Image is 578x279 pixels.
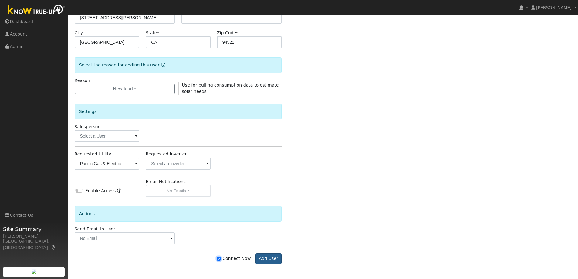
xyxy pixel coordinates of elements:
label: State [146,30,159,36]
span: Use for pulling consumption data to estimate solar needs [182,83,279,94]
label: Salesperson [75,124,101,130]
img: retrieve [32,269,36,274]
input: Select a Utility [75,158,140,170]
input: Select a User [75,130,140,142]
span: Required [157,30,159,35]
label: Send Email to User [75,226,115,232]
button: Add User [255,253,282,264]
input: Select an Inverter [146,158,211,170]
a: Enable Access [117,188,121,197]
input: No Email [75,232,175,244]
input: Connect Now [217,257,221,261]
label: Zip Code [217,30,238,36]
button: New lead [75,84,175,94]
a: Map [51,245,56,250]
img: Know True-Up [5,3,68,17]
label: City [75,30,83,36]
label: Email Notifications [146,179,186,185]
div: Select the reason for adding this user [75,57,282,73]
div: [PERSON_NAME] [3,233,65,240]
span: Site Summary [3,225,65,233]
label: Reason [75,77,90,84]
div: [GEOGRAPHIC_DATA], [GEOGRAPHIC_DATA] [3,238,65,251]
a: Reason for new user [160,63,165,67]
div: Settings [75,104,282,119]
label: Connect Now [217,255,251,262]
div: Actions [75,206,282,222]
span: [PERSON_NAME] [536,5,572,10]
span: Required [236,30,238,35]
label: Enable Access [85,188,116,194]
label: Requested Utility [75,151,111,157]
label: Requested Inverter [146,151,187,157]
